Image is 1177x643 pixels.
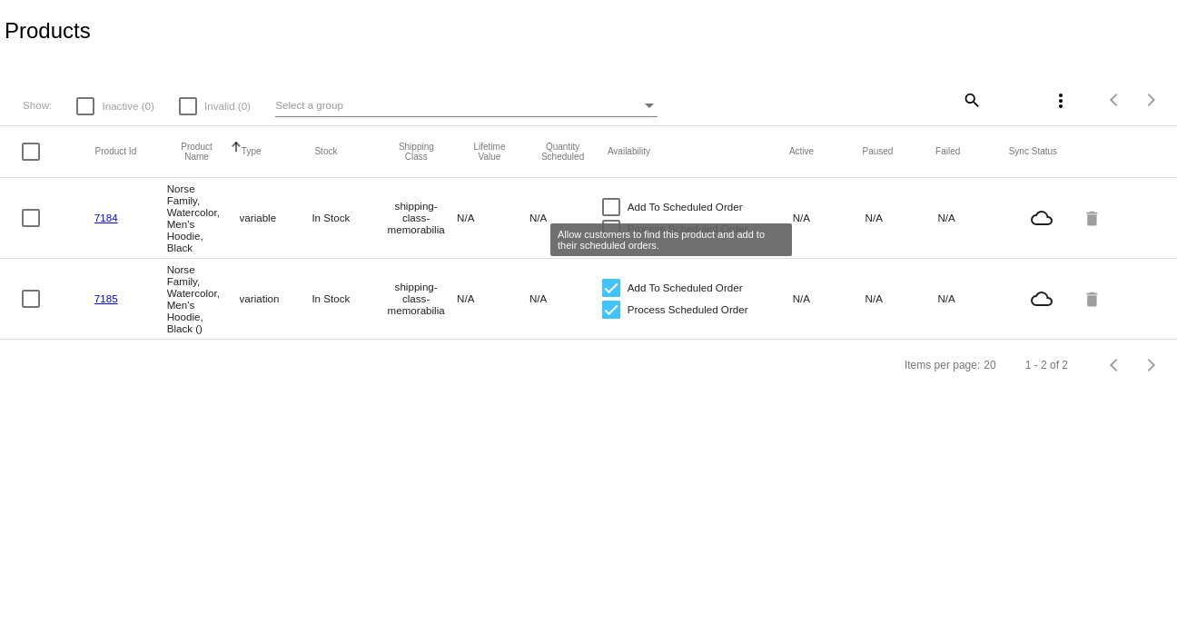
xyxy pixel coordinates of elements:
[529,207,602,228] mat-cell: N/A
[865,288,938,309] mat-cell: N/A
[102,95,153,117] span: Inactive (0)
[457,288,529,309] mat-cell: N/A
[312,207,384,228] mat-cell: In Stock
[628,196,743,218] span: Add To Scheduled Order
[242,146,262,157] button: Change sorting for ProductType
[534,142,591,162] button: Change sorting for QuantityScheduled
[240,288,312,309] mat-cell: variation
[628,277,743,299] span: Add To Scheduled Order
[865,207,938,228] mat-cell: N/A
[793,288,865,309] mat-cell: N/A
[1097,82,1133,118] button: Previous page
[240,207,312,228] mat-cell: variable
[1097,347,1133,383] button: Previous page
[94,212,118,223] a: 7184
[204,95,251,117] span: Invalid (0)
[457,207,529,228] mat-cell: N/A
[312,288,384,309] mat-cell: In Stock
[984,359,995,371] div: 20
[628,299,748,321] span: Process Scheduled Order
[1009,146,1057,157] button: Change sorting for ValidationErrorCode
[275,99,343,111] span: Select a group
[388,142,445,162] button: Change sorting for ShippingClass
[608,146,789,156] mat-header-cell: Availability
[1025,359,1068,371] div: 1 - 2 of 2
[1050,90,1072,112] mat-icon: more_vert
[167,178,240,258] mat-cell: Norse Family, Watercolor, Men's Hoodie, Black
[628,218,748,240] span: Process Scheduled Order
[1083,284,1104,312] mat-icon: delete
[960,85,982,114] mat-icon: search
[937,288,1010,309] mat-cell: N/A
[94,292,118,304] a: 7185
[937,207,1010,228] mat-cell: N/A
[862,146,893,157] button: Change sorting for TotalQuantityScheduledPaused
[1083,203,1104,232] mat-icon: delete
[789,146,814,157] button: Change sorting for TotalQuantityScheduledActive
[384,276,457,321] mat-cell: shipping-class-memorabilia
[384,195,457,240] mat-cell: shipping-class-memorabilia
[461,142,519,162] button: Change sorting for LifetimeValue
[1010,288,1073,310] mat-icon: cloud_queue
[935,146,960,157] button: Change sorting for TotalQuantityFailed
[167,259,240,339] mat-cell: Norse Family, Watercolor, Men's Hoodie, Black ()
[314,146,337,157] button: Change sorting for StockLevel
[95,146,137,157] button: Change sorting for ExternalId
[529,288,602,309] mat-cell: N/A
[275,94,657,117] mat-select: Select a group
[1010,207,1073,229] mat-icon: cloud_queue
[905,359,980,371] div: Items per page:
[23,99,52,111] span: Show:
[1133,347,1170,383] button: Next page
[1133,82,1170,118] button: Next page
[5,18,91,44] h2: Products
[793,207,865,228] mat-cell: N/A
[168,142,225,162] button: Change sorting for ProductName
